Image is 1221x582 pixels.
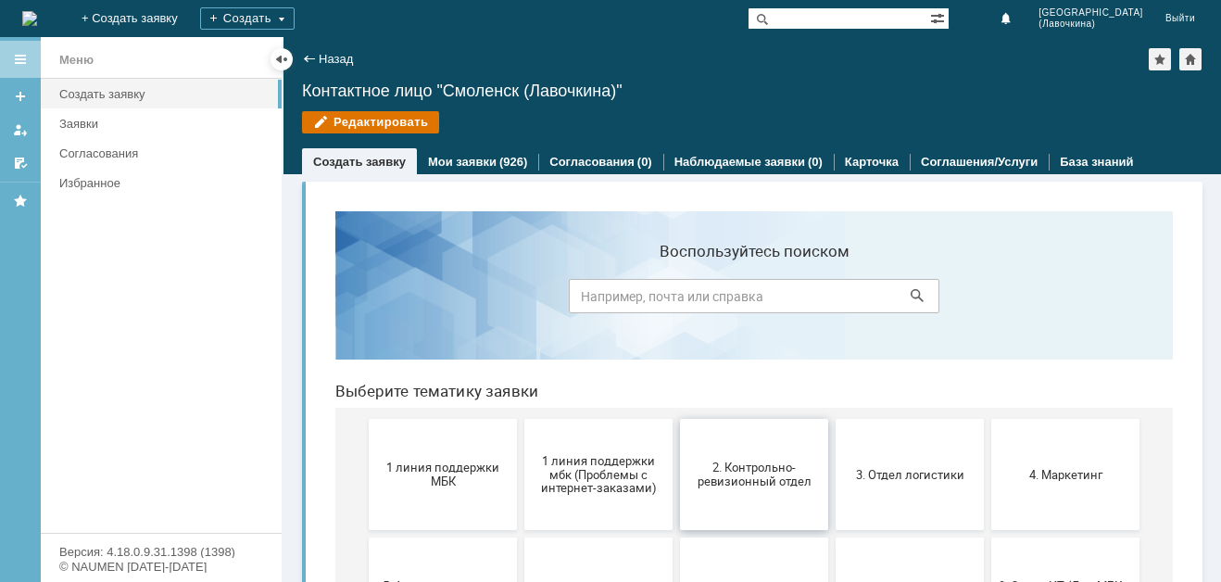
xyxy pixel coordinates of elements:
[428,155,497,169] a: Мои заявки
[271,48,293,70] div: Скрыть меню
[302,82,1202,100] div: Контактное лицо "Смоленск (Лавочкина)"
[59,49,94,71] div: Меню
[1060,155,1133,169] a: База знаний
[808,155,823,169] div: (0)
[59,117,271,131] div: Заявки
[521,508,658,522] span: Отдел-ИТ (Офис)
[248,45,619,64] label: Воспользуйтесь поиском
[48,460,196,571] button: Бухгалтерия (для мбк)
[515,341,663,452] button: 8. Отдел качества
[48,222,196,334] button: 1 линия поддержки МБК
[359,222,508,334] button: 2. Контрольно-ревизионный отдел
[54,508,191,522] span: Бухгалтерия (для мбк)
[209,389,346,403] span: 6. Закупки
[637,155,652,169] div: (0)
[52,139,278,168] a: Согласования
[1038,19,1143,30] span: (Лавочкина)
[22,11,37,26] img: logo
[59,146,271,160] div: Согласования
[359,341,508,452] button: 7. Служба безопасности
[676,271,813,285] span: 4. Маркетинг
[15,185,852,204] header: Выберите тематику заявки
[204,222,352,334] button: 1 линия поддержки мбк (Проблемы с интернет-заказами)
[845,155,899,169] a: Карточка
[204,460,352,571] button: Отдел ИТ (1С)
[209,508,346,522] span: Отдел ИТ (1С)
[365,501,502,529] span: Отдел-ИТ (Битрикс24 и CRM)
[521,389,658,403] span: 8. Отдел качества
[921,155,1038,169] a: Соглашения/Услуги
[671,222,819,334] button: 4. Маркетинг
[6,82,35,111] a: Создать заявку
[930,8,949,26] span: Расширенный поиск
[6,115,35,145] a: Мои заявки
[365,389,502,403] span: 7. Служба безопасности
[671,460,819,571] button: Финансовый отдел
[59,561,263,573] div: © NAUMEN [DATE]-[DATE]
[671,341,819,452] button: 9. Отдел-ИТ (Для МБК и Пекарни)
[48,341,196,452] button: 5. Административно-хозяйственный отдел
[54,264,191,292] span: 1 линия поддержки МБК
[204,341,352,452] button: 6. Закупки
[365,264,502,292] span: 2. Контрольно-ревизионный отдел
[499,155,527,169] div: (926)
[200,7,295,30] div: Создать
[59,176,250,190] div: Избранное
[6,148,35,178] a: Мои согласования
[521,271,658,285] span: 3. Отдел логистики
[59,546,263,558] div: Версия: 4.18.0.9.31.1398 (1398)
[549,155,635,169] a: Согласования
[674,155,805,169] a: Наблюдаемые заявки
[1149,48,1171,70] div: Добавить в избранное
[676,508,813,522] span: Финансовый отдел
[359,460,508,571] button: Отдел-ИТ (Битрикс24 и CRM)
[515,460,663,571] button: Отдел-ИТ (Офис)
[319,52,353,66] a: Назад
[1179,48,1202,70] div: Сделать домашней страницей
[52,109,278,138] a: Заявки
[54,383,191,411] span: 5. Административно-хозяйственный отдел
[676,383,813,411] span: 9. Отдел-ИТ (Для МБК и Пекарни)
[248,82,619,117] input: Например, почта или справка
[313,155,406,169] a: Создать заявку
[59,87,271,101] div: Создать заявку
[52,80,278,108] a: Создать заявку
[209,257,346,298] span: 1 линия поддержки мбк (Проблемы с интернет-заказами)
[515,222,663,334] button: 3. Отдел логистики
[22,11,37,26] a: Перейти на домашнюю страницу
[1038,7,1143,19] span: [GEOGRAPHIC_DATA]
